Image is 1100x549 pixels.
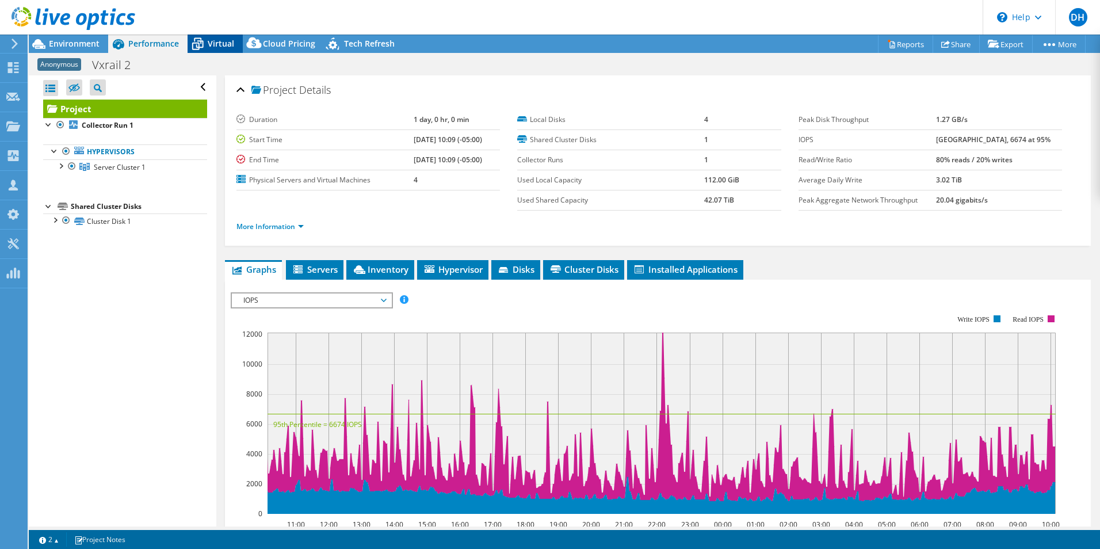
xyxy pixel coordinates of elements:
[549,520,567,529] text: 19:00
[87,59,148,71] h1: Vxrail 2
[704,155,708,165] b: 1
[1009,520,1026,529] text: 09:00
[957,315,990,323] text: Write IOPS
[344,38,395,49] span: Tech Refresh
[704,115,708,124] b: 4
[258,509,262,518] text: 0
[352,264,408,275] span: Inventory
[246,449,262,459] text: 4000
[997,12,1007,22] svg: \n
[799,134,936,146] label: IOPS
[273,420,362,429] text: 95th Percentile = 6674 IOPS
[242,329,262,339] text: 12000
[936,195,988,205] b: 20.04 gigabits/s
[94,162,146,172] span: Server Cluster 1
[647,520,665,529] text: 22:00
[292,264,338,275] span: Servers
[1013,315,1044,323] text: Read IOPS
[319,520,337,529] text: 12:00
[582,520,599,529] text: 20:00
[799,195,936,206] label: Peak Aggregate Network Throughput
[43,159,207,174] a: Server Cluster 1
[779,520,797,529] text: 02:00
[1069,8,1087,26] span: DH
[845,520,862,529] text: 04:00
[1032,35,1086,53] a: More
[414,135,482,144] b: [DATE] 10:09 (-05:00)
[497,264,534,275] span: Disks
[799,114,936,125] label: Peak Disk Throughput
[231,264,276,275] span: Graphs
[517,154,704,166] label: Collector Runs
[614,520,632,529] text: 21:00
[450,520,468,529] text: 16:00
[877,520,895,529] text: 05:00
[263,38,315,49] span: Cloud Pricing
[414,155,482,165] b: [DATE] 10:09 (-05:00)
[681,520,698,529] text: 23:00
[704,195,734,205] b: 42.07 TiB
[49,38,100,49] span: Environment
[517,195,704,206] label: Used Shared Capacity
[31,532,67,547] a: 2
[238,293,385,307] span: IOPS
[878,35,933,53] a: Reports
[43,118,207,133] a: Collector Run 1
[704,135,708,144] b: 1
[936,135,1051,144] b: [GEOGRAPHIC_DATA], 6674 at 95%
[37,58,81,71] span: Anonymous
[128,38,179,49] span: Performance
[936,175,962,185] b: 3.02 TiB
[799,174,936,186] label: Average Daily Write
[799,154,936,166] label: Read/Write Ratio
[713,520,731,529] text: 00:00
[979,35,1033,53] a: Export
[746,520,764,529] text: 01:00
[976,520,994,529] text: 08:00
[549,264,618,275] span: Cluster Disks
[208,38,234,49] span: Virtual
[483,520,501,529] text: 17:00
[71,200,207,213] div: Shared Cluster Disks
[1041,520,1059,529] text: 10:00
[414,175,418,185] b: 4
[812,520,830,529] text: 03:00
[66,532,133,547] a: Project Notes
[418,520,436,529] text: 15:00
[43,100,207,118] a: Project
[385,520,403,529] text: 14:00
[236,154,414,166] label: End Time
[242,359,262,369] text: 10000
[933,35,980,53] a: Share
[236,174,414,186] label: Physical Servers and Virtual Machines
[236,134,414,146] label: Start Time
[352,520,370,529] text: 13:00
[936,115,968,124] b: 1.27 GB/s
[299,83,331,97] span: Details
[246,479,262,489] text: 2000
[246,389,262,399] text: 8000
[82,120,133,130] b: Collector Run 1
[423,264,483,275] span: Hypervisor
[43,144,207,159] a: Hypervisors
[246,419,262,429] text: 6000
[910,520,928,529] text: 06:00
[236,222,304,231] a: More Information
[236,114,414,125] label: Duration
[43,213,207,228] a: Cluster Disk 1
[633,264,738,275] span: Installed Applications
[517,174,704,186] label: Used Local Capacity
[943,520,961,529] text: 07:00
[414,115,469,124] b: 1 day, 0 hr, 0 min
[517,134,704,146] label: Shared Cluster Disks
[517,114,704,125] label: Local Disks
[704,175,739,185] b: 112.00 GiB
[251,85,296,96] span: Project
[287,520,304,529] text: 11:00
[516,520,534,529] text: 18:00
[936,155,1013,165] b: 80% reads / 20% writes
